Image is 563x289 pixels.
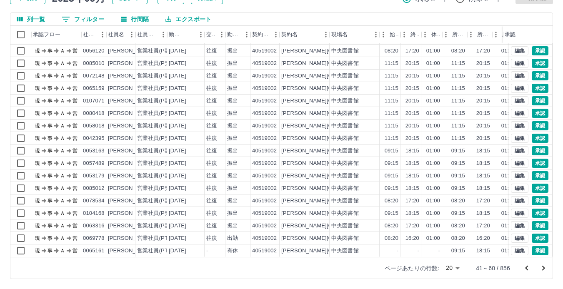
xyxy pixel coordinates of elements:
[252,135,277,142] div: 40519002
[476,172,490,180] div: 18:15
[451,60,465,67] div: 11:15
[532,46,548,55] button: 承認
[83,47,105,55] div: 0056120
[48,135,53,141] text: 事
[426,159,440,167] div: 01:00
[532,84,548,93] button: 承認
[60,173,65,179] text: Ａ
[137,159,178,167] div: 営業社員(P契約)
[320,28,332,41] button: メニュー
[108,184,153,192] div: [PERSON_NAME]
[137,26,157,43] div: 社員区分
[227,72,238,80] div: 振出
[281,47,384,55] div: [PERSON_NAME][GEOGRAPHIC_DATA]
[73,73,78,79] text: 営
[169,97,186,105] div: [DATE]
[10,13,52,25] button: 列選択
[252,172,277,180] div: 40519002
[532,246,548,255] button: 承認
[385,110,398,117] div: 11:15
[451,72,465,80] div: 11:15
[476,159,490,167] div: 18:15
[252,60,277,67] div: 40519002
[35,60,40,66] text: 現
[511,71,528,80] button: 編集
[511,109,528,118] button: 編集
[137,184,178,192] div: 営業社員(P契約)
[252,72,277,80] div: 40519002
[169,184,186,192] div: [DATE]
[73,148,78,154] text: 営
[195,28,207,41] button: メニュー
[60,110,65,116] text: Ａ
[108,72,153,80] div: [PERSON_NAME]
[535,260,552,277] button: 次のページへ
[96,28,109,41] button: メニュー
[331,85,359,92] div: 中央図書館
[35,123,40,129] text: 現
[405,110,419,117] div: 20:15
[532,221,548,230] button: 承認
[108,147,153,155] div: [PERSON_NAME]
[252,47,277,55] div: 40519002
[331,60,359,67] div: 中央図書館
[108,159,153,167] div: [PERSON_NAME]
[83,184,105,192] div: 0085012
[137,122,178,130] div: 営業社員(P契約)
[281,147,384,155] div: [PERSON_NAME][GEOGRAPHIC_DATA]
[331,122,359,130] div: 中央図書館
[281,159,384,167] div: [PERSON_NAME][GEOGRAPHIC_DATA]
[227,97,238,105] div: 振出
[532,96,548,105] button: 承認
[108,135,153,142] div: [PERSON_NAME]
[206,172,217,180] div: 往復
[227,135,238,142] div: 振出
[252,184,277,192] div: 40519002
[532,196,548,205] button: 承認
[511,46,528,55] button: 編集
[451,97,465,105] div: 11:15
[532,209,548,218] button: 承認
[83,172,105,180] div: 0053179
[108,85,153,92] div: [PERSON_NAME]
[511,146,528,155] button: 編集
[60,73,65,79] text: Ａ
[331,135,359,142] div: 中央図書館
[467,26,492,43] div: 所定終業
[108,26,124,43] div: 社員名
[35,110,40,116] text: 現
[227,159,238,167] div: 振出
[331,159,359,167] div: 中央図書館
[252,26,270,43] div: 契約コード
[108,172,153,180] div: [PERSON_NAME]
[73,85,78,91] text: 営
[108,60,153,67] div: [PERSON_NAME]
[137,97,178,105] div: 営業社員(P契約)
[476,60,490,67] div: 20:15
[225,26,250,43] div: 勤務区分
[385,122,398,130] div: 11:15
[206,26,215,43] div: 交通費
[501,147,515,155] div: 01:00
[227,172,238,180] div: 振出
[206,72,217,80] div: 往復
[451,110,465,117] div: 11:15
[281,85,384,92] div: [PERSON_NAME][GEOGRAPHIC_DATA]
[35,48,40,54] text: 現
[73,48,78,54] text: 営
[511,159,528,168] button: 編集
[511,171,528,180] button: 編集
[476,122,490,130] div: 20:15
[206,47,217,55] div: 往復
[532,71,548,80] button: 承認
[106,26,135,43] div: 社員名
[281,72,384,80] div: [PERSON_NAME][GEOGRAPHIC_DATA]
[426,147,440,155] div: 01:00
[205,26,225,43] div: 交通費
[206,159,217,167] div: 往復
[476,135,490,142] div: 20:15
[451,147,465,155] div: 09:15
[183,29,195,40] button: ソート
[281,135,384,142] div: [PERSON_NAME][GEOGRAPHIC_DATA]
[48,85,53,91] text: 事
